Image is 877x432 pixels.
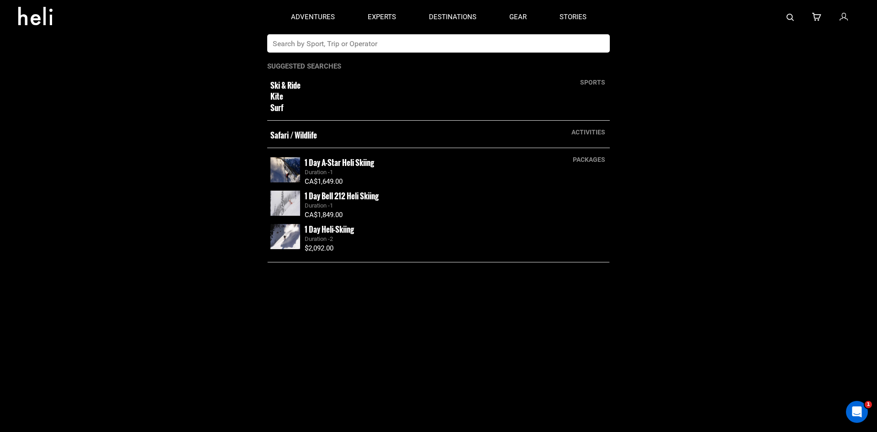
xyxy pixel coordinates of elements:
[305,190,379,202] small: 1 Day Bell 212 Heli Skiing
[305,202,607,210] div: Duration -
[270,157,300,182] img: images
[305,235,607,244] div: Duration -
[305,168,607,177] div: Duration -
[865,401,872,408] span: 1
[291,12,335,22] p: adventures
[568,155,610,164] div: packages
[267,62,610,71] p: Suggested Searches
[330,202,333,209] span: 1
[270,224,300,249] img: images
[305,211,343,219] span: CA$1,849.00
[270,91,539,102] small: Kite
[270,80,539,91] small: Ski & Ride
[267,34,591,53] input: Search by Sport, Trip or Operator
[368,12,396,22] p: experts
[429,12,476,22] p: destinations
[305,224,354,235] small: 1 Day Heli-Skiing
[787,14,794,21] img: search-bar-icon.svg
[846,401,868,423] iframe: Intercom live chat
[576,78,610,87] div: sports
[305,157,374,168] small: 1 Day A-Star Heli Skiing
[330,235,333,242] span: 2
[270,102,539,113] small: Surf
[270,191,300,216] img: images
[330,169,333,176] span: 1
[305,244,333,252] span: $2,092.00
[567,128,610,137] div: activities
[270,130,539,141] small: Safari / Wildlife
[305,177,343,186] span: CA$1,649.00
